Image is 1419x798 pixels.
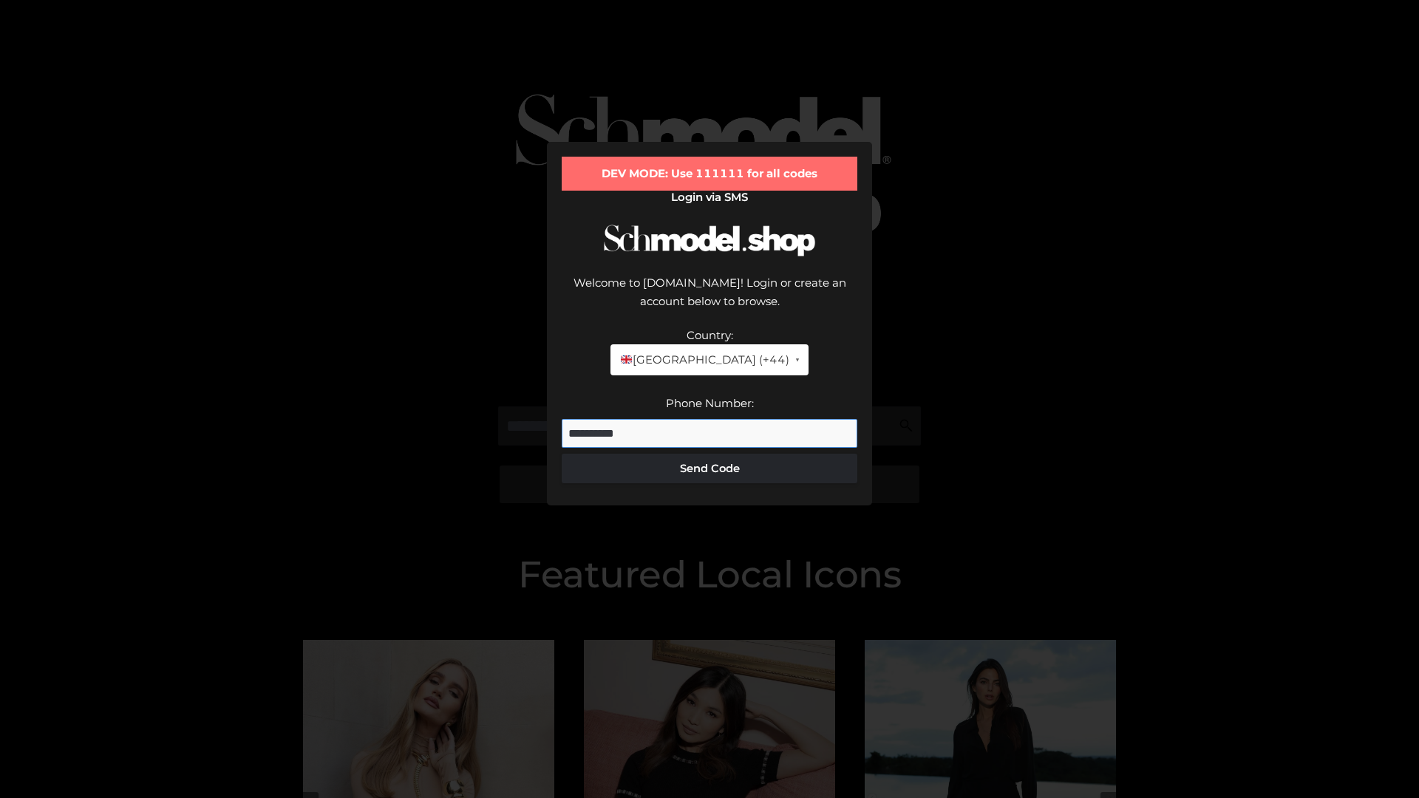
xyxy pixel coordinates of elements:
[562,191,857,204] h2: Login via SMS
[621,354,632,365] img: 🇬🇧
[666,396,754,410] label: Phone Number:
[619,350,789,369] span: [GEOGRAPHIC_DATA] (+44)
[599,211,820,270] img: Schmodel Logo
[562,273,857,326] div: Welcome to [DOMAIN_NAME]! Login or create an account below to browse.
[562,157,857,191] div: DEV MODE: Use 111111 for all codes
[687,328,733,342] label: Country:
[562,454,857,483] button: Send Code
